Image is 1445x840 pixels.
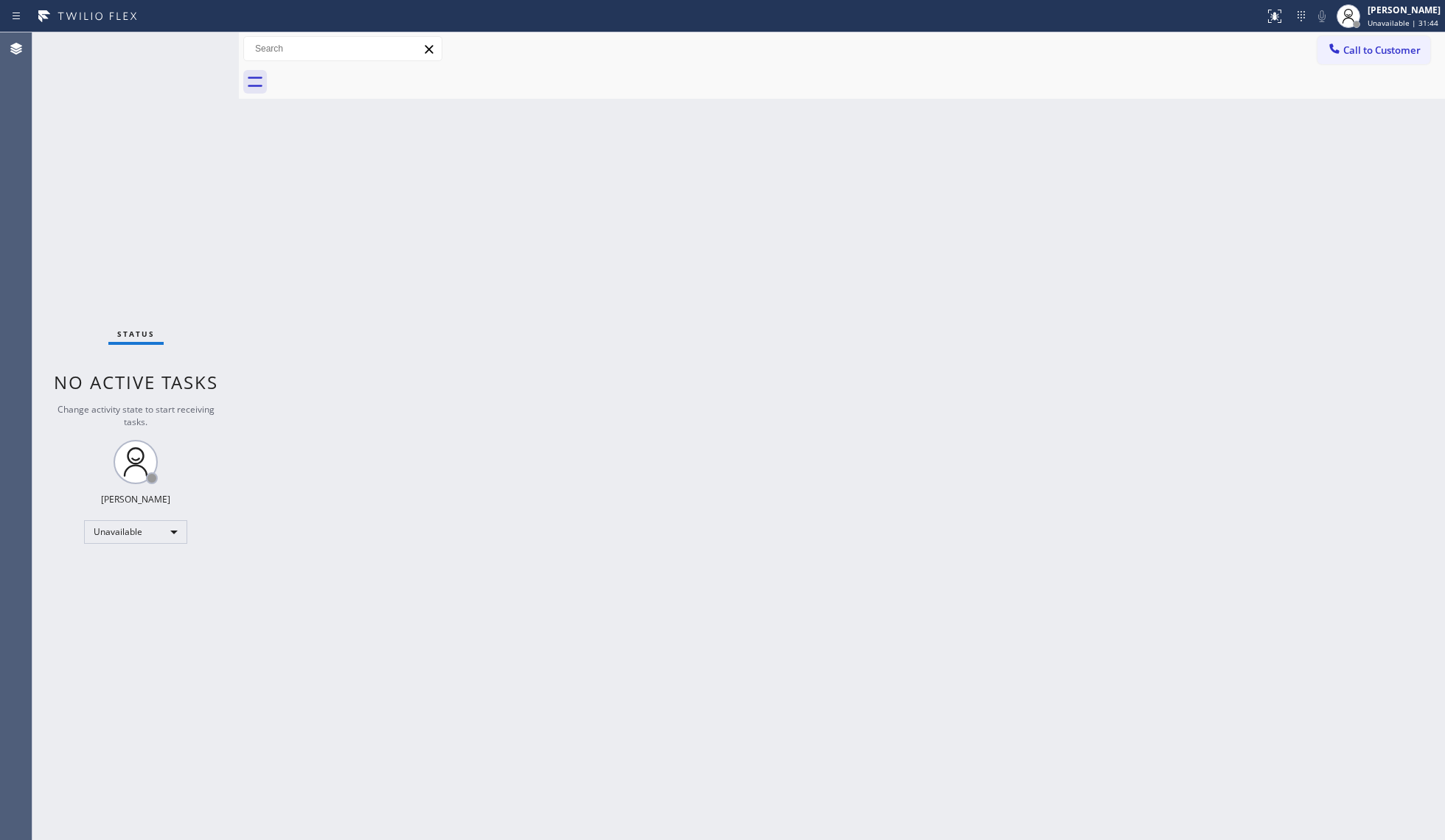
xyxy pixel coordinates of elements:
button: Mute [1312,6,1332,27]
span: Call to Customer [1343,43,1421,57]
button: Call to Customer [1317,36,1430,64]
div: Unavailable [84,520,187,544]
span: Change activity state to start receiving tasks. [58,403,215,428]
span: No active tasks [54,370,218,394]
input: Search [244,37,442,60]
span: Unavailable | 31:44 [1368,18,1438,28]
div: [PERSON_NAME] [101,493,170,505]
span: Status [117,329,155,339]
div: [PERSON_NAME] [1368,4,1441,16]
